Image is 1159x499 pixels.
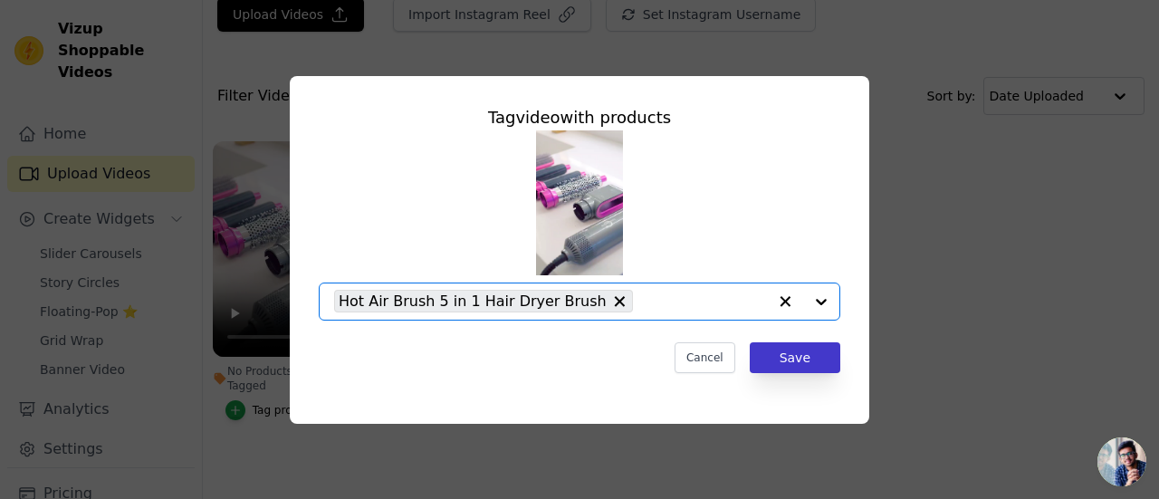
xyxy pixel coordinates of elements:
button: Save [750,342,840,373]
a: Open chat [1097,437,1146,486]
img: tn-5ea662bd12f143c69641a24a4b1f30ff.png [536,130,623,275]
span: Hot Air Brush 5 in 1 Hair Dryer Brush [339,290,607,312]
div: Tag video with products [319,105,840,130]
button: Cancel [675,342,735,373]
